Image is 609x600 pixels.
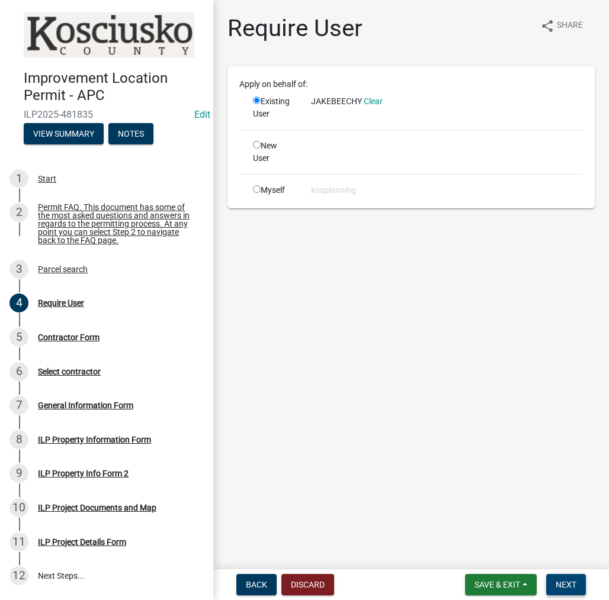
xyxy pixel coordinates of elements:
div: 3 [9,260,28,279]
button: shareShare [531,14,592,37]
div: 10 [9,498,28,517]
div: 8 [9,430,28,449]
h4: Improvement Location Permit - APC [24,70,204,104]
button: View Summary [24,123,104,144]
div: 7 [9,396,28,415]
button: Notes [108,123,153,144]
div: 6 [9,362,28,381]
div: New User [244,140,302,164]
wm-modal-confirm: Notes [108,130,153,139]
div: Contractor Form [38,333,100,341]
span: Save & Exit [475,580,520,589]
wm-modal-confirm: Summary [24,130,104,139]
div: Apply on behalf of: [230,78,592,91]
div: Myself [244,184,302,196]
a: Clear [364,96,383,106]
span: Share [557,19,583,33]
div: ILP Project Documents and Map [38,504,156,512]
button: Save & Exit [465,574,537,595]
wm-modal-confirm: Edit Application Number [194,109,210,120]
div: 12 [9,566,28,585]
div: ILP Property Info Form 2 [38,469,129,478]
span: Back [246,580,267,589]
div: General Information Form [38,401,133,409]
span: ILP2025-481835 [24,109,190,120]
div: ILP Project Details Form [38,538,126,546]
button: Next [546,574,586,595]
div: Require User [38,299,84,307]
div: 11 [9,533,28,551]
div: Parcel search [38,265,88,273]
div: 2 [9,203,28,222]
div: 9 [9,464,28,483]
div: Start [38,175,56,183]
a: Edit [194,109,210,120]
i: share [540,19,554,33]
div: Select contractor [38,367,101,376]
span: Next [556,580,576,589]
div: Existing User [244,95,302,120]
div: 4 [9,293,28,312]
img: Kosciusko County, Indiana [24,12,194,57]
div: ILP Property Information Form [38,436,151,444]
span: JAKEBEECHY [311,96,362,106]
h1: Require User [227,14,363,43]
button: Back [236,574,277,595]
div: Permit FAQ. This document has some of the most asked questions and answers in regards to the perm... [38,203,194,244]
div: 1 [9,169,28,188]
div: 5 [9,328,28,347]
button: Discard [281,574,334,595]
